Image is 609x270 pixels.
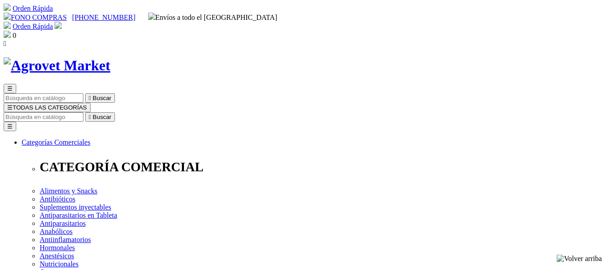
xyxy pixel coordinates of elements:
span: Envíos a todo el [GEOGRAPHIC_DATA] [148,14,278,21]
i:  [89,95,91,101]
img: user.svg [55,22,62,29]
a: Anestésicos [40,252,74,260]
i:  [89,114,91,120]
a: Antiparasitarios [40,220,86,227]
span: ☰ [7,85,13,92]
p: CATEGORÍA COMERCIAL [40,160,605,174]
a: Orden Rápida [13,5,53,12]
a: Hormonales [40,244,75,252]
img: Agrovet Market [4,57,110,74]
a: FONO COMPRAS [4,14,67,21]
img: phone.svg [4,13,11,20]
a: [PHONE_NUMBER] [72,14,135,21]
a: Acceda a su cuenta de cliente [55,23,62,30]
a: Antiparasitarios en Tableta [40,211,117,219]
a: Anabólicos [40,228,73,235]
span: Buscar [93,95,111,101]
button: ☰ [4,122,16,131]
img: shopping-bag.svg [4,31,11,38]
span: Buscar [93,114,111,120]
span: 0 [13,32,16,39]
img: Volver arriba [557,255,602,263]
img: delivery-truck.svg [148,13,156,20]
a: Antibióticos [40,195,75,203]
a: Alimentos y Snacks [40,187,97,195]
input: Buscar [4,93,83,103]
img: shopping-cart.svg [4,22,11,29]
i:  [4,40,6,47]
button: ☰ [4,84,16,93]
a: Antiinflamatorios [40,236,91,243]
a: Orden Rápida [13,23,53,30]
button: ☰TODAS LAS CATEGORÍAS [4,103,91,112]
span: ☰ [7,104,13,111]
button:  Buscar [85,93,115,103]
img: shopping-cart.svg [4,4,11,11]
a: Nutricionales [40,260,78,268]
input: Buscar [4,112,83,122]
button:  Buscar [85,112,115,122]
a: Suplementos inyectables [40,203,111,211]
a: Categorías Comerciales [22,138,90,146]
